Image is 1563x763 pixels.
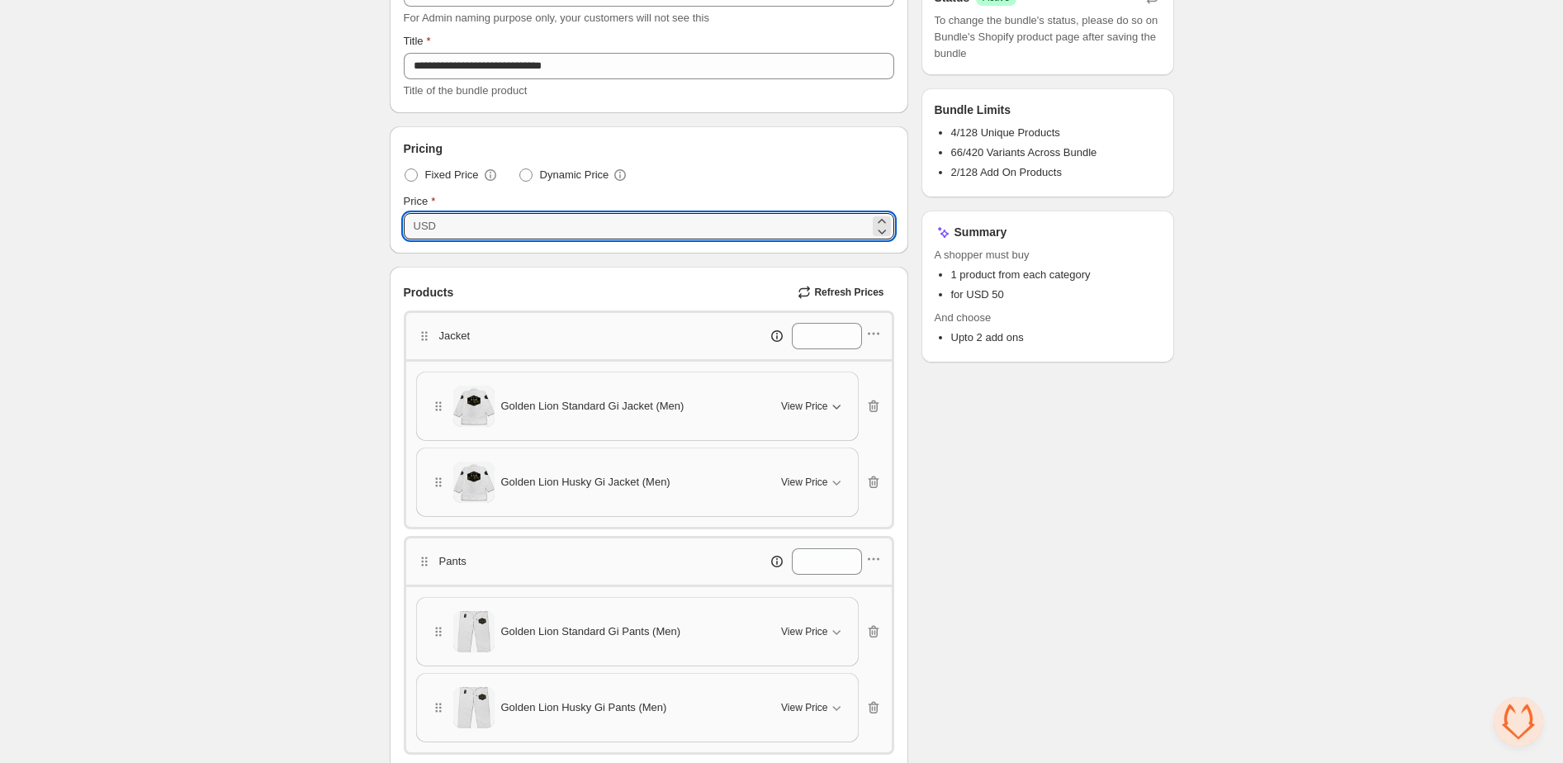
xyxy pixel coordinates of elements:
span: And choose [935,310,1161,326]
span: Fixed Price [425,167,479,183]
p: Pants [439,553,467,570]
img: Golden Lion Husky Gi Pants (Men) [453,682,495,734]
span: Pricing [404,140,443,157]
button: View Price [771,393,854,419]
label: Title [404,33,431,50]
span: 4/128 Unique Products [951,126,1060,139]
span: A shopper must buy [935,247,1161,263]
span: View Price [781,701,827,714]
span: View Price [781,625,827,638]
button: View Price [771,618,854,645]
span: View Price [781,400,827,413]
button: View Price [771,469,854,495]
div: USD [414,218,436,235]
a: Open chat [1494,697,1543,746]
span: 66/420 Variants Across Bundle [951,146,1097,159]
img: Golden Lion Standard Gi Pants (Men) [453,606,495,658]
h3: Summary [954,224,1007,240]
li: Upto 2 add ons [951,329,1161,346]
span: For Admin naming purpose only, your customers will not see this [404,12,709,24]
span: Golden Lion Standard Gi Pants (Men) [501,623,681,640]
li: for USD 50 [951,287,1161,303]
img: Golden Lion Husky Gi Jacket (Men) [453,457,495,509]
p: Jacket [439,328,471,344]
label: Price [404,193,436,210]
button: Refresh Prices [791,281,893,304]
button: View Price [771,694,854,721]
span: Golden Lion Husky Gi Jacket (Men) [501,474,670,490]
span: Title of the bundle product [404,84,528,97]
li: 1 product from each category [951,267,1161,283]
span: Dynamic Price [540,167,609,183]
span: Golden Lion Standard Gi Jacket (Men) [501,398,684,415]
h3: Bundle Limits [935,102,1011,118]
span: Refresh Prices [814,286,883,299]
img: Golden Lion Standard Gi Jacket (Men) [453,381,495,433]
span: Golden Lion Husky Gi Pants (Men) [501,699,667,716]
span: View Price [781,476,827,489]
span: To change the bundle's status, please do so on Bundle's Shopify product page after saving the bundle [935,12,1161,62]
span: Products [404,284,454,301]
span: 2/128 Add On Products [951,166,1062,178]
